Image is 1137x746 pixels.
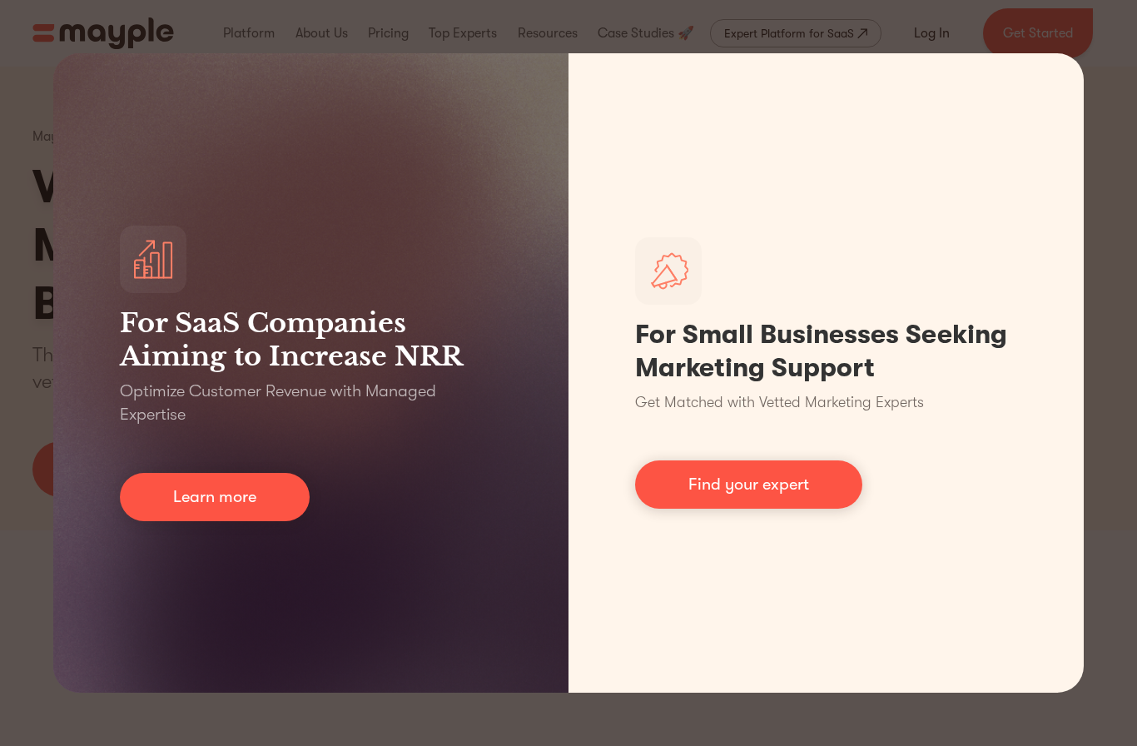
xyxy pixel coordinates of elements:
a: Learn more [120,473,310,521]
p: Get Matched with Vetted Marketing Experts [635,391,924,414]
h3: For SaaS Companies Aiming to Increase NRR [120,306,502,373]
p: Optimize Customer Revenue with Managed Expertise [120,380,502,426]
a: Find your expert [635,460,862,509]
h1: For Small Businesses Seeking Marketing Support [635,318,1017,385]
